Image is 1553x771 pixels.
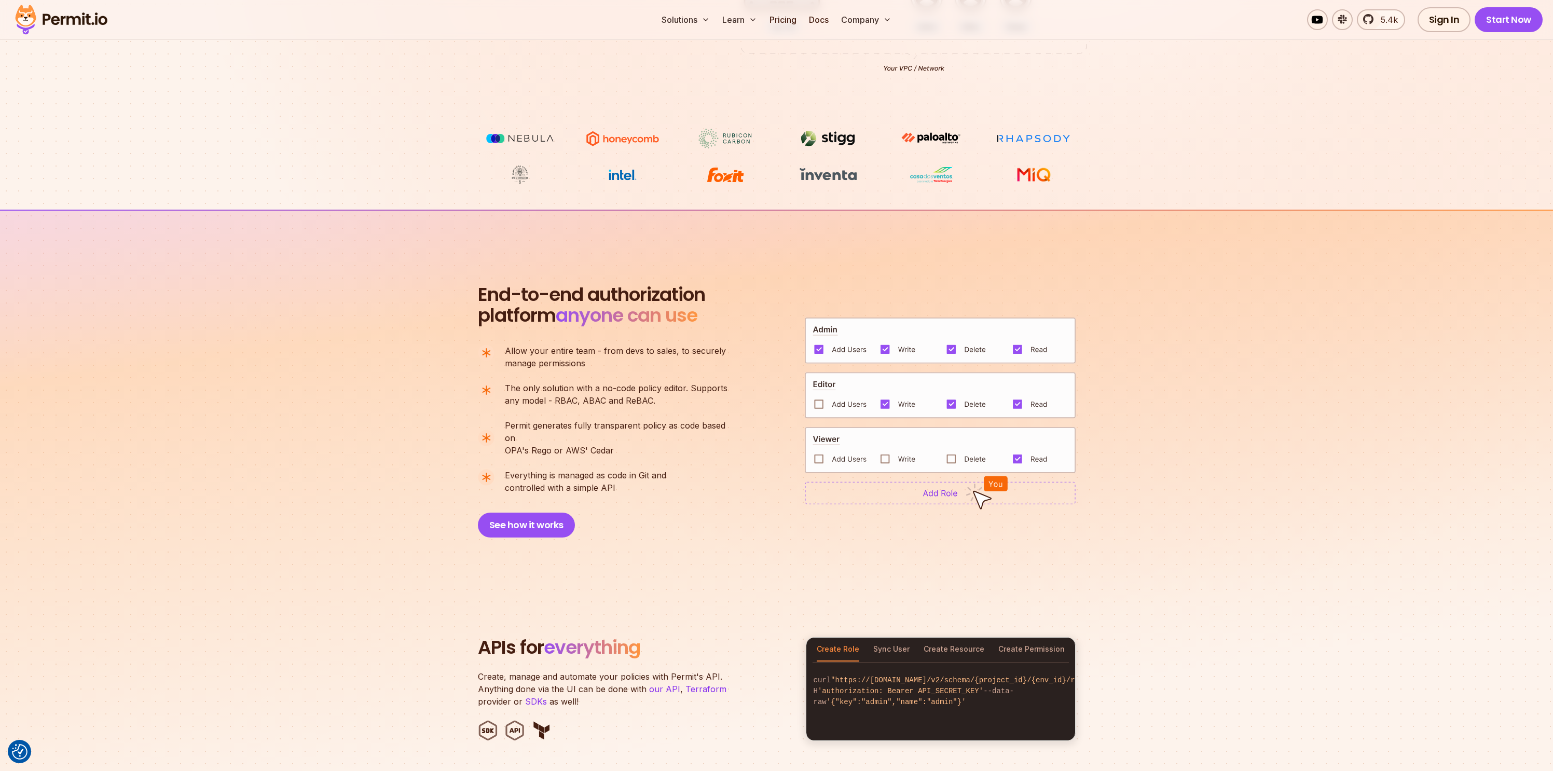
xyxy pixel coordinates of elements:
button: Create Resource [924,638,984,662]
a: our API [649,684,680,694]
span: 'authorization: Bearer API_SECRET_KEY' [818,687,983,695]
span: everything [544,634,640,660]
a: Start Now [1475,7,1543,32]
img: MIQ [998,166,1068,184]
span: anyone can use [556,302,697,328]
button: See how it works [478,513,575,538]
p: any model - RBAC, ABAC and ReBAC. [505,382,727,407]
img: Stigg [789,129,867,148]
a: SDKs [525,696,547,707]
a: Sign In [1418,7,1471,32]
a: 5.4k [1357,9,1405,30]
h2: APIs for [478,637,793,658]
img: Foxit [686,165,764,185]
span: The only solution with a no-code policy editor. Supports [505,382,727,394]
img: Maricopa County Recorder\'s Office [481,165,559,185]
img: Nebula [481,129,559,148]
p: manage permissions [505,345,726,369]
span: "https://[DOMAIN_NAME]/v2/schema/{project_id}/{env_id}/roles" [831,676,1096,684]
span: Everything is managed as code in Git and [505,469,666,481]
p: OPA's Rego or AWS' Cedar [505,419,736,457]
img: Casa dos Ventos [892,165,970,185]
button: Sync User [873,638,910,662]
img: Intel [584,165,662,185]
h2: platform [478,284,705,326]
a: Docs [805,9,833,30]
code: curl -H --data-raw [806,667,1075,716]
p: Create, manage and automate your policies with Permit's API. Anything done via the UI can be done... [478,670,737,708]
span: Permit generates fully transparent policy as code based on [505,419,736,444]
button: Learn [718,9,761,30]
p: controlled with a simple API [505,469,666,494]
a: Terraform [685,684,726,694]
button: Company [837,9,896,30]
img: Rubicon [686,129,764,148]
img: inventa [789,165,867,184]
span: End-to-end authorization [478,284,705,305]
span: Allow your entire team - from devs to sales, to securely [505,345,726,357]
button: Consent Preferences [12,744,28,760]
img: Revisit consent button [12,744,28,760]
a: Pricing [765,9,801,30]
span: '{"key":"admin","name":"admin"}' [827,698,966,706]
button: Create Role [817,638,859,662]
span: 5.4k [1375,13,1398,26]
button: Solutions [657,9,714,30]
img: Honeycomb [584,129,662,148]
img: Permit logo [10,2,112,37]
button: Create Permission [998,638,1065,662]
img: paloalto [892,129,970,147]
img: Rhapsody Health [995,129,1073,148]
